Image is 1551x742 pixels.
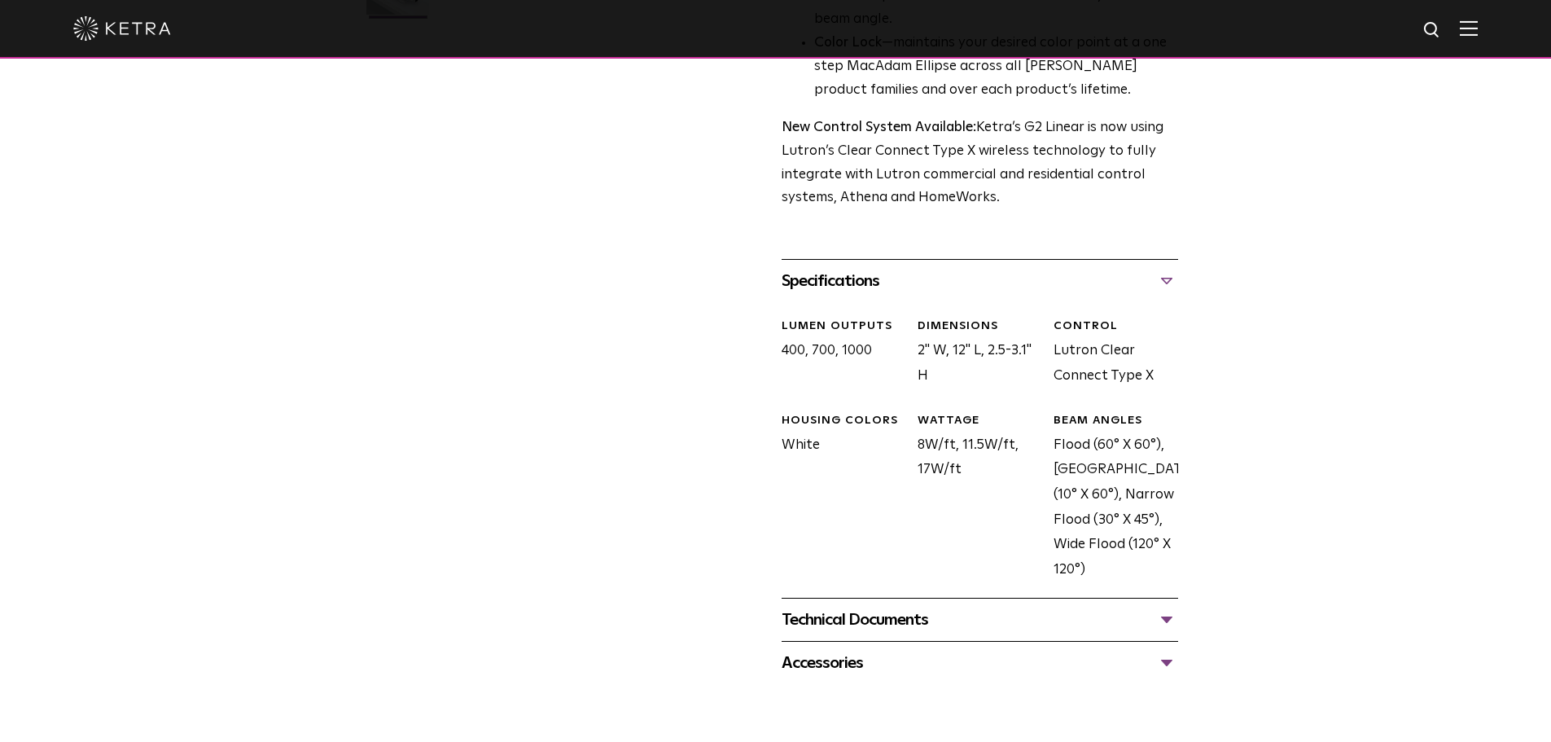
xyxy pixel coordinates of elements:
div: White [769,413,905,582]
strong: New Control System Available: [782,121,976,134]
div: Technical Documents [782,607,1178,633]
img: ketra-logo-2019-white [73,16,171,41]
li: —maintains your desired color point at a one step MacAdam Ellipse across all [PERSON_NAME] produc... [814,32,1178,103]
div: WATTAGE [918,413,1041,429]
div: DIMENSIONS [918,318,1041,335]
img: search icon [1422,20,1443,41]
div: Specifications [782,268,1178,294]
div: LUMEN OUTPUTS [782,318,905,335]
div: CONTROL [1054,318,1177,335]
div: Accessories [782,650,1178,676]
div: Lutron Clear Connect Type X [1041,318,1177,389]
img: Hamburger%20Nav.svg [1460,20,1478,36]
div: 8W/ft, 11.5W/ft, 17W/ft [905,413,1041,582]
div: Flood (60° X 60°), [GEOGRAPHIC_DATA] (10° X 60°), Narrow Flood (30° X 45°), Wide Flood (120° X 120°) [1041,413,1177,582]
div: 2" W, 12" L, 2.5-3.1" H [905,318,1041,389]
div: BEAM ANGLES [1054,413,1177,429]
p: Ketra’s G2 Linear is now using Lutron’s Clear Connect Type X wireless technology to fully integra... [782,116,1178,211]
div: HOUSING COLORS [782,413,905,429]
div: 400, 700, 1000 [769,318,905,389]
